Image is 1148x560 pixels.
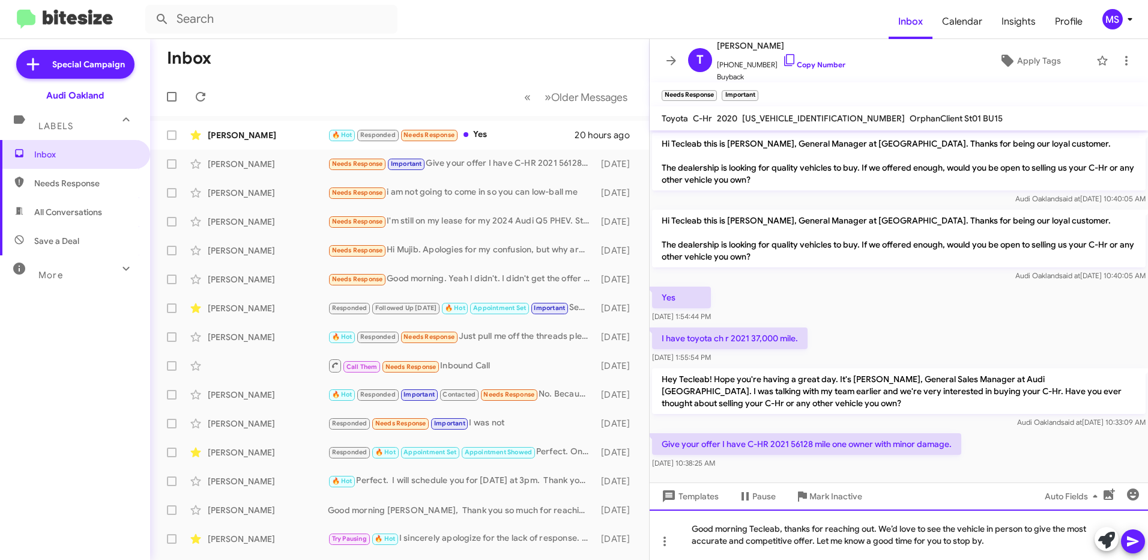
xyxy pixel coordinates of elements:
[992,4,1045,39] a: Insights
[652,210,1146,267] p: Hi Tecleab this is [PERSON_NAME], General Manager at [GEOGRAPHIC_DATA]. Thanks for being our loya...
[208,158,328,170] div: [PERSON_NAME]
[551,91,627,104] span: Older Messages
[752,485,776,507] span: Pause
[722,90,758,101] small: Important
[443,391,476,398] span: Contacted
[596,389,639,401] div: [DATE]
[208,533,328,545] div: [PERSON_NAME]
[328,272,596,286] div: Good morning. Yeah I didn't. I didn't get the offer I was seeking
[385,363,437,371] span: Needs Response
[328,416,596,430] div: I was not
[34,148,136,160] span: Inbox
[785,485,872,507] button: Mark Inactive
[968,50,1090,72] button: Apply Tags
[332,477,352,485] span: 🔥 Hot
[208,504,328,516] div: [PERSON_NAME]
[208,418,328,430] div: [PERSON_NAME]
[328,388,596,401] div: No. Because it doesn't service the needs I outlined above
[652,368,1146,414] p: Hey Tecleab! Hope you're having a great day. It's [PERSON_NAME], General Sales Manager at Audi [G...
[332,131,352,139] span: 🔥 Hot
[517,85,538,109] button: Previous
[1059,271,1080,280] span: said at
[328,243,596,257] div: Hi Mujib. Apologies for my confusion, but why are you asking?
[332,218,383,225] span: Needs Response
[1017,50,1061,72] span: Apply Tags
[696,50,704,70] span: T
[537,85,635,109] button: Next
[38,121,73,132] span: Labels
[360,391,396,398] span: Responded
[1035,485,1112,507] button: Auto Fields
[596,302,639,314] div: [DATE]
[375,448,396,456] span: 🔥 Hot
[717,113,737,124] span: 2020
[659,485,719,507] span: Templates
[391,160,422,168] span: Important
[596,245,639,257] div: [DATE]
[46,90,104,102] div: Audi Oakland
[208,216,328,228] div: [PERSON_NAME]
[52,58,125,70] span: Special Campaign
[932,4,992,39] a: Calendar
[596,331,639,343] div: [DATE]
[145,5,397,34] input: Search
[375,419,426,427] span: Needs Response
[889,4,932,39] a: Inbox
[328,504,596,516] div: Good morning [PERSON_NAME], Thank you so much for reaching out and your interest in our Q6s. Rest...
[910,113,1003,124] span: OrphanClient St01 BU15
[1059,194,1080,203] span: said at
[208,389,328,401] div: [PERSON_NAME]
[1061,418,1082,427] span: said at
[208,129,328,141] div: [PERSON_NAME]
[575,129,639,141] div: 20 hours ago
[1102,9,1123,29] div: MS
[328,358,596,373] div: Inbound Call
[1092,9,1135,29] button: MS
[1045,4,1092,39] a: Profile
[167,49,211,68] h1: Inbox
[403,448,456,456] span: Appointment Set
[360,333,396,341] span: Responded
[403,391,435,398] span: Important
[652,327,808,349] p: I have toyota ch r 2021 37,000 mile.
[534,304,565,312] span: Important
[809,485,862,507] span: Mark Inactive
[208,302,328,314] div: [PERSON_NAME]
[445,304,465,312] span: 🔥 Hot
[328,330,596,344] div: Just pull me off the threads please.
[693,113,712,124] span: C-Hr
[328,157,596,171] div: Give your offer I have C-HR 2021 56128 mile one owner with minor damage.
[34,206,102,218] span: All Conversations
[652,133,1146,190] p: Hi Tecleab this is [PERSON_NAME], General Manager at [GEOGRAPHIC_DATA]. Thanks for being our loya...
[596,273,639,285] div: [DATE]
[545,90,551,105] span: »
[465,448,533,456] span: Appointment Showed
[34,235,79,247] span: Save a Deal
[596,533,639,545] div: [DATE]
[483,391,534,398] span: Needs Response
[782,60,845,69] a: Copy Number
[717,38,845,53] span: [PERSON_NAME]
[518,85,635,109] nav: Page navigation example
[1015,194,1146,203] span: Audi Oakland [DATE] 10:40:05 AM
[332,246,383,254] span: Needs Response
[434,419,465,427] span: Important
[596,475,639,487] div: [DATE]
[742,113,905,124] span: [US_VEHICLE_IDENTIFICATION_NUMBER]
[728,485,785,507] button: Pause
[332,535,367,543] span: Try Pausing
[717,71,845,83] span: Buyback
[596,216,639,228] div: [DATE]
[16,50,134,79] a: Special Campaign
[346,363,378,371] span: Call Them
[1045,485,1102,507] span: Auto Fields
[332,448,367,456] span: Responded
[403,333,455,341] span: Needs Response
[403,131,455,139] span: Needs Response
[652,458,715,467] span: [DATE] 10:38:25 AM
[375,535,395,543] span: 🔥 Hot
[328,215,596,228] div: I'm still on my lease for my 2024 Audi Q5 PHEV. Still have two more years on the lease
[208,475,328,487] div: [PERSON_NAME]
